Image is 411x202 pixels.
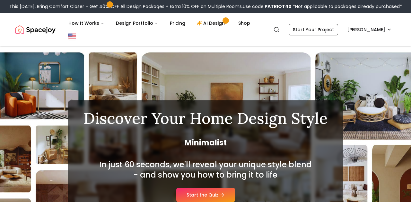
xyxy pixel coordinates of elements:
div: This [DATE], Bring Comfort Closer – Get 40% OFF All Design Packages + Extra 10% OFF on Multiple R... [9,3,402,10]
a: Shop [233,17,255,30]
nav: Global [15,13,396,46]
a: Start the Quiz [176,188,235,202]
img: United States [68,32,76,40]
a: Pricing [165,17,190,30]
a: Start Your Project [289,24,338,35]
span: *Not applicable to packages already purchased* [292,3,402,10]
a: AI Design [192,17,232,30]
nav: Main [63,17,255,30]
h2: In just 60 seconds, we'll reveal your unique style blend - and show you how to bring it to life [98,160,313,180]
b: PATRIOT40 [265,3,292,10]
button: [PERSON_NAME] [343,24,396,35]
img: Spacejoy Logo [15,23,56,36]
a: Spacejoy [15,23,56,36]
button: How It Works [63,17,109,30]
h1: Discover Your Home Design Style [83,111,328,126]
span: Use code: [243,3,292,10]
span: Minimalist [83,138,328,148]
button: Design Portfolio [111,17,163,30]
